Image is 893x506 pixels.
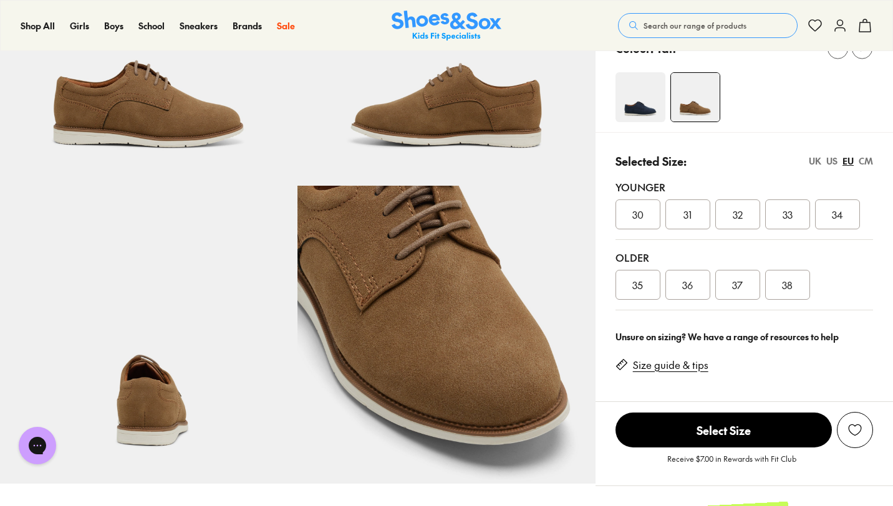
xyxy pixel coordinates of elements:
[683,207,692,222] span: 31
[782,277,793,292] span: 38
[615,412,832,448] button: Select Size
[671,73,720,122] img: 4-474366_1
[618,13,798,38] button: Search our range of products
[233,19,262,32] a: Brands
[180,19,218,32] a: Sneakers
[667,453,796,475] p: Receive $7.00 in Rewards with Fit Club
[783,207,793,222] span: 33
[615,153,687,169] p: Selected Size:
[392,11,501,41] img: SNS_Logo_Responsive.svg
[837,412,873,448] button: Add to Wishlist
[859,155,873,168] div: CM
[632,277,643,292] span: 35
[615,179,873,194] div: Younger
[633,358,708,372] a: Size guide & tips
[70,19,89,32] a: Girls
[12,422,62,469] iframe: Gorgias live chat messenger
[615,250,873,265] div: Older
[682,277,693,292] span: 36
[644,20,746,31] span: Search our range of products
[615,72,665,122] img: 4-474362_1
[632,207,644,222] span: 30
[826,155,837,168] div: US
[733,207,743,222] span: 32
[277,19,295,32] a: Sale
[615,413,832,447] span: Select Size
[732,277,743,292] span: 37
[842,155,854,168] div: EU
[21,19,55,32] a: Shop All
[104,19,123,32] a: Boys
[392,11,501,41] a: Shoes & Sox
[809,155,821,168] div: UK
[615,330,873,343] div: Unsure on sizing? We have a range of resources to help
[297,186,595,483] img: 7-474369_1
[138,19,165,32] a: School
[832,207,843,222] span: 34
